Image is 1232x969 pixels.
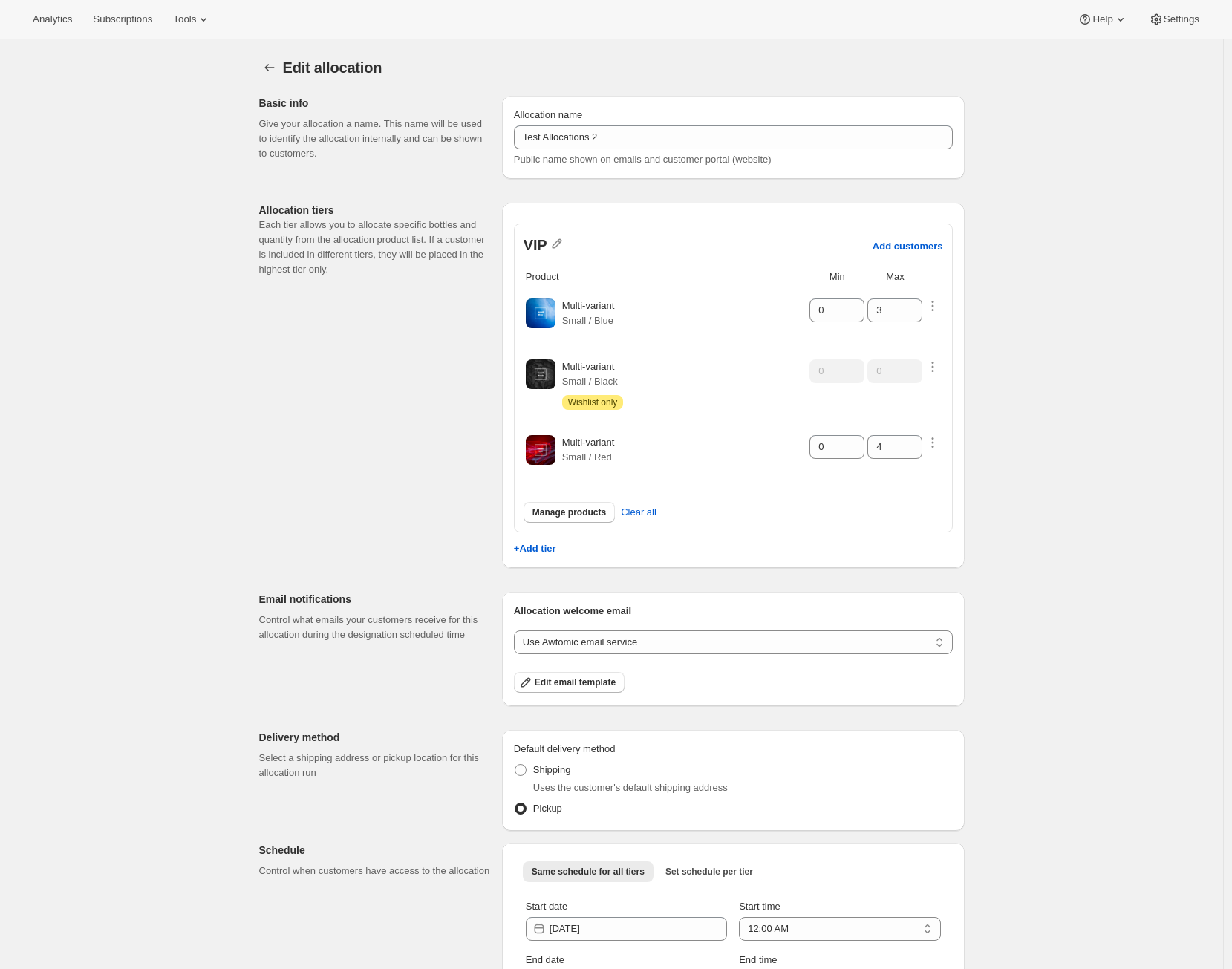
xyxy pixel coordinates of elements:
img: Multi-variant [526,298,555,328]
span: Settings [1164,13,1199,25]
p: Small / Blue [562,313,615,328]
span: Wishlist only [568,397,618,408]
p: Add customers [873,241,943,252]
p: Each tier allows you to allocate specific bottles and quantity from the allocation product list. ... [259,218,490,277]
img: Multi-variant [526,359,555,389]
span: Shipping [533,764,571,775]
span: Uses the customer's default shipping address [533,782,728,793]
p: Multi-variant [562,298,615,313]
p: Email notifications [259,592,490,607]
span: VIP [524,236,547,255]
button: Settings [1140,9,1208,30]
p: Select a shipping address or pickup location for this allocation run [259,751,490,780]
span: End time [739,954,777,965]
span: Edit allocation [283,59,382,76]
p: Schedule [259,843,490,858]
button: Add customers [873,236,943,255]
input: Example: Spring 2025 [514,125,953,149]
span: Analytics [33,13,72,25]
span: Subscriptions [93,13,152,25]
span: Default delivery method [514,743,616,754]
p: Give your allocation a name. This name will be used to identify the allocation internally and can... [259,117,490,161]
button: Edit email template [514,672,625,693]
p: Small / Red [562,450,615,465]
p: Max [867,270,922,284]
img: Multi-variant [526,435,555,465]
span: Same schedule for all tiers [532,866,645,878]
p: Multi-variant [562,435,615,450]
button: Analytics [24,9,81,30]
span: Clear all [621,505,656,520]
span: Help [1092,13,1112,25]
span: Edit email template [535,676,616,688]
p: Product [526,270,559,284]
span: Manage products [532,506,606,518]
p: Control when customers have access to the allocation [259,864,490,878]
span: Allocation name [514,109,583,120]
span: Set schedule per tier [665,866,753,878]
span: Public name shown on emails and customer portal (website) [514,154,772,165]
span: End date [526,954,564,965]
button: Manage products [524,502,615,523]
p: Allocation tiers [259,203,490,218]
button: Clear all [612,497,665,527]
button: Help [1069,9,1136,30]
button: Subscriptions [84,9,161,30]
span: Tools [173,13,196,25]
span: Start time [739,901,780,912]
p: Small / Black [562,374,624,389]
button: Tools [164,9,220,30]
p: Allocation welcome email [514,604,953,619]
span: Start date [526,901,567,912]
button: Set schedule per tier [656,861,762,882]
p: Delivery method [259,730,490,745]
p: Min [809,270,864,284]
span: Pickup [533,803,562,814]
button: +Add tier [514,543,556,554]
p: Control what emails your customers receive for this allocation during the designation scheduled time [259,613,490,642]
button: Allocations [259,57,280,78]
button: Same schedule for all tiers [523,861,654,882]
p: Multi-variant [562,359,624,374]
p: Basic info [259,96,490,111]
